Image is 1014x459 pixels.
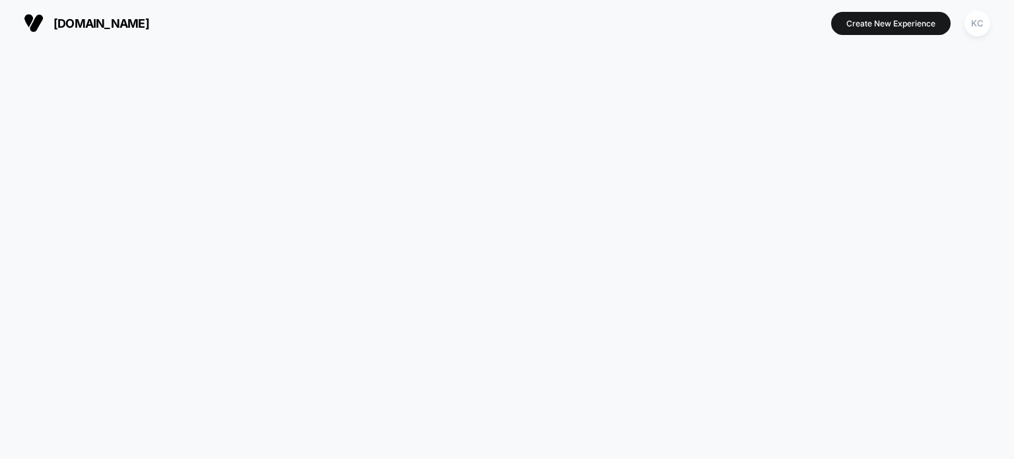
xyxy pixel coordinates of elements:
div: KC [964,11,990,36]
span: [DOMAIN_NAME] [53,17,149,30]
img: Visually logo [24,13,44,33]
button: Create New Experience [831,12,951,35]
button: [DOMAIN_NAME] [20,13,153,34]
button: KC [961,10,994,37]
